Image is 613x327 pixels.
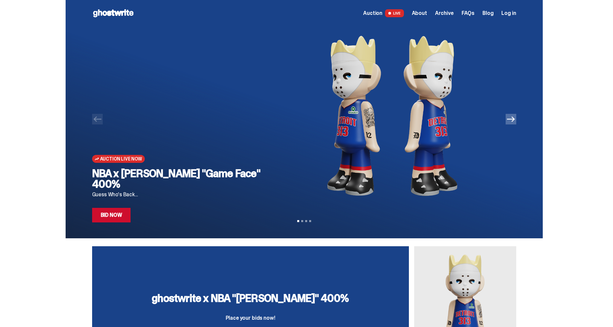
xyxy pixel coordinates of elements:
h3: ghostwrite x NBA "[PERSON_NAME]" 400% [152,293,349,304]
img: NBA x Eminem "Game Face" 400% [279,26,506,205]
button: View slide 3 [305,220,307,222]
button: View slide 2 [301,220,303,222]
p: Guess Who's Back... [92,192,269,197]
h2: NBA x [PERSON_NAME] "Game Face" 400% [92,168,269,189]
a: Bid Now [92,208,131,222]
a: Blog [482,11,493,16]
a: Log in [501,11,516,16]
a: Auction LIVE [363,9,404,17]
a: Archive [435,11,454,16]
button: View slide 4 [309,220,311,222]
p: Place your bids now! [152,315,349,321]
button: View slide 1 [297,220,299,222]
span: Auction Live Now [100,156,142,162]
a: About [412,11,427,16]
button: Next [506,114,516,124]
span: Auction [363,11,382,16]
span: LIVE [385,9,404,17]
button: Previous [92,114,103,124]
a: FAQs [462,11,474,16]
